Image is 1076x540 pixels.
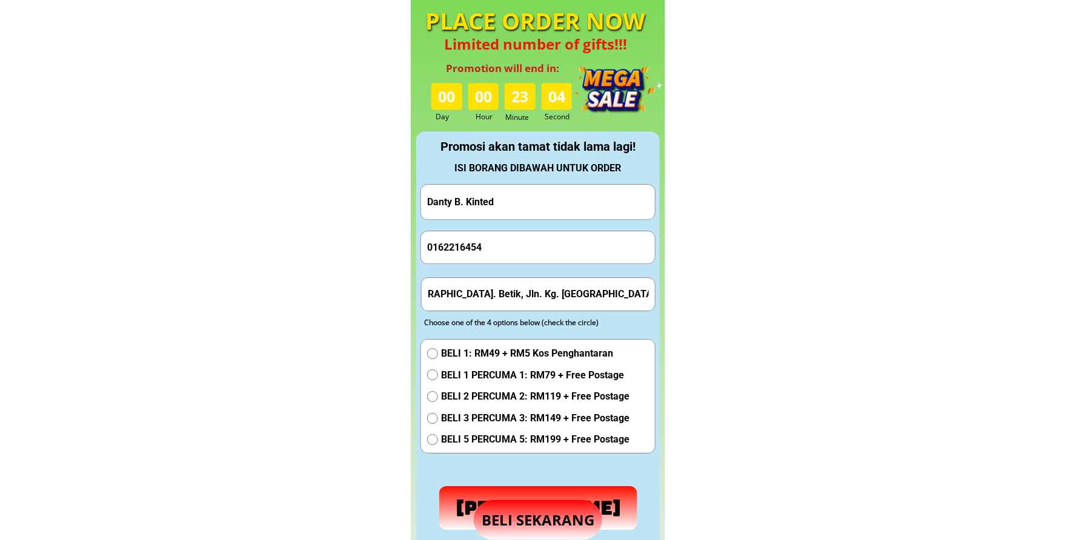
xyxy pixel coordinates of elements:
h3: Hour [476,111,501,122]
input: Phone Number/ Nombor Telefon [424,231,652,263]
span: BELI 1: RM49 + RM5 Kos Penghantaran [441,346,629,361]
input: Address(Ex: 52 Jalan Wirawati 7, Maluri, 55100 Kuala Lumpur) [425,278,653,310]
h3: Minute [505,111,539,123]
span: BELI 3 PERCUMA 3: RM149 + Free Postage [441,410,629,426]
span: BELI 5 PERCUMA 5: RM199 + Free Postage [441,432,629,447]
input: Your Full Name/ Nama Penuh [424,185,652,219]
p: [PERSON_NAME] [439,486,637,530]
div: ISI BORANG DIBAWAH UNTUK ORDER [417,160,659,176]
h3: Second [545,111,574,122]
span: BELI 2 PERCUMA 2: RM119 + Free Postage [441,389,629,404]
h4: Limited number of gifts!!! [428,36,643,53]
h3: Day [436,111,467,122]
h3: Promotion will end in: [433,60,573,76]
span: BELI 1 PERCUMA 1: RM79 + Free Postage [441,367,629,383]
p: BELI SEKARANG [474,500,602,540]
div: Choose one of the 4 options below (check the circle) [425,317,629,328]
h4: PLACE ORDER NOW [421,5,650,37]
div: Promosi akan tamat tidak lama lagi! [417,137,659,156]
